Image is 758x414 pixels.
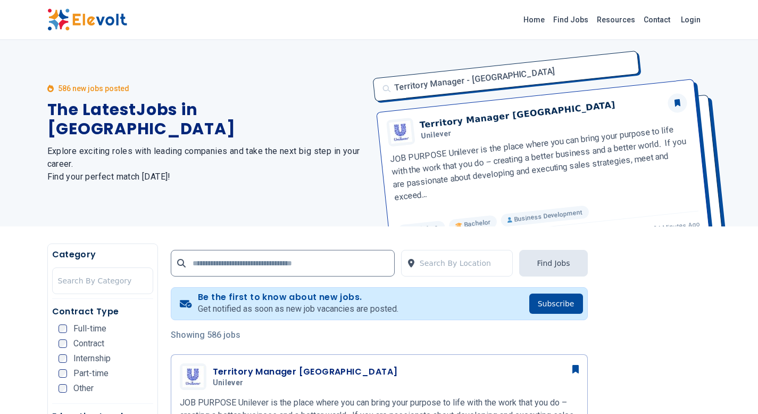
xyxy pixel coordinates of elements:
input: Part-time [59,369,67,378]
p: 586 new jobs posted [58,83,129,94]
span: Internship [73,354,111,363]
button: Subscribe [529,294,583,314]
h2: Explore exciting roles with leading companies and take the next big step in your career. Find you... [47,145,366,183]
p: Get notified as soon as new job vacancies are posted. [198,303,398,315]
span: Full-time [73,324,106,333]
a: Login [674,9,707,30]
input: Other [59,384,67,393]
span: Part-time [73,369,109,378]
h5: Category [52,248,153,261]
span: Contract [73,339,104,348]
h5: Contract Type [52,305,153,318]
input: Contract [59,339,67,348]
h4: Be the first to know about new jobs. [198,292,398,303]
p: Showing 586 jobs [171,329,588,342]
a: Find Jobs [549,11,593,28]
img: Unilever [182,366,204,387]
input: Internship [59,354,67,363]
button: Find Jobs [519,250,587,277]
a: Contact [639,11,674,28]
h3: Territory Manager [GEOGRAPHIC_DATA] [213,366,398,378]
input: Full-time [59,324,67,333]
img: Elevolt [47,9,127,31]
a: Resources [593,11,639,28]
h1: The Latest Jobs in [GEOGRAPHIC_DATA] [47,100,366,139]
a: Home [519,11,549,28]
span: Other [73,384,94,393]
span: Unilever [213,378,244,388]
